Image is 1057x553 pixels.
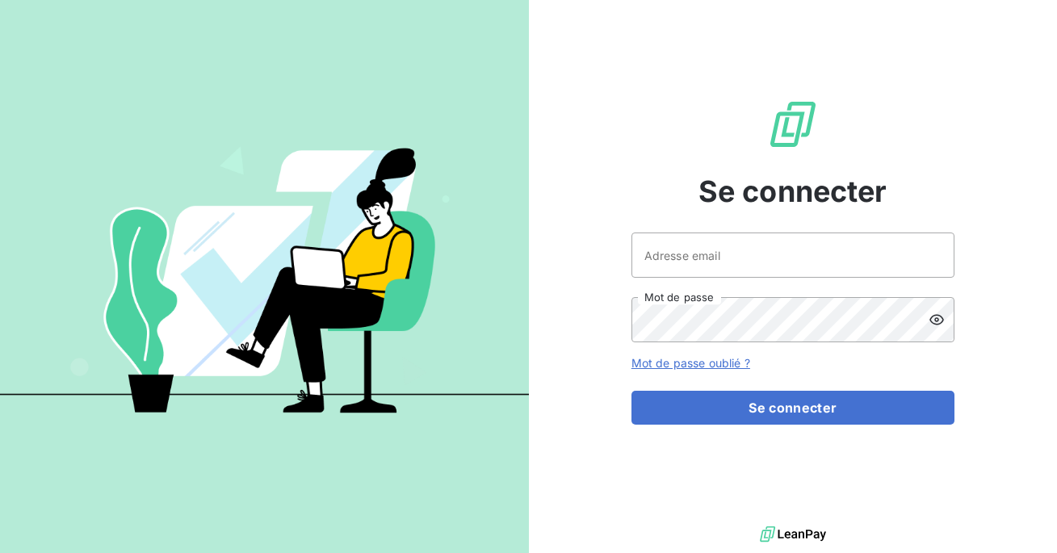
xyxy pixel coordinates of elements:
[760,522,826,547] img: logo
[631,356,750,370] a: Mot de passe oublié ?
[767,98,819,150] img: Logo LeanPay
[631,233,954,278] input: placeholder
[698,170,887,213] span: Se connecter
[631,391,954,425] button: Se connecter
